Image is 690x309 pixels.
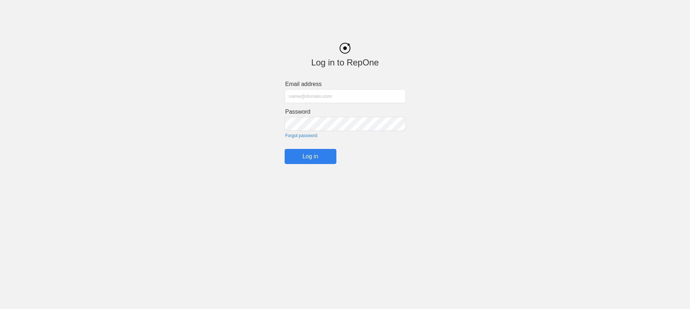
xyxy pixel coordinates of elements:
iframe: Chat Widget [561,226,690,309]
input: name@domain.com [285,89,406,103]
a: Forgot password [285,133,406,138]
img: black_logo.png [340,43,350,54]
input: Log in [285,149,336,164]
label: Password [285,109,406,115]
label: Email address [285,81,406,87]
div: Log in to RepOne [285,58,406,68]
